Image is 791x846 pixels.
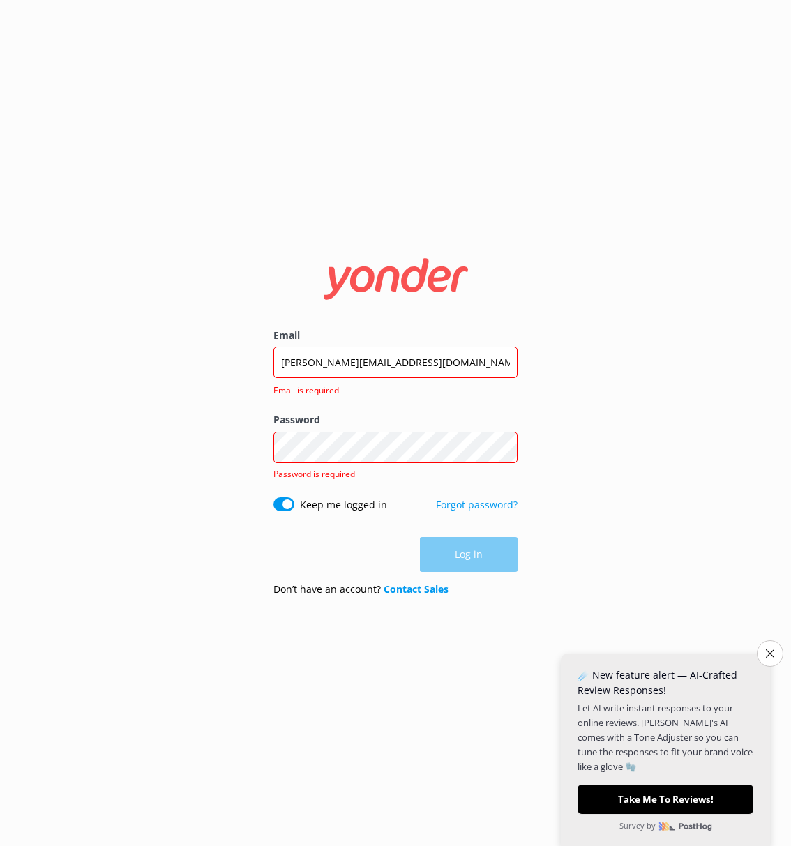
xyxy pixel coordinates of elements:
[436,498,518,511] a: Forgot password?
[273,384,509,397] span: Email is required
[273,347,518,378] input: user@emailaddress.com
[273,412,518,428] label: Password
[384,582,449,596] a: Contact Sales
[490,433,518,461] button: Show password
[273,468,355,480] span: Password is required
[300,497,387,513] label: Keep me logged in
[273,328,518,343] label: Email
[273,582,449,597] p: Don’t have an account?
